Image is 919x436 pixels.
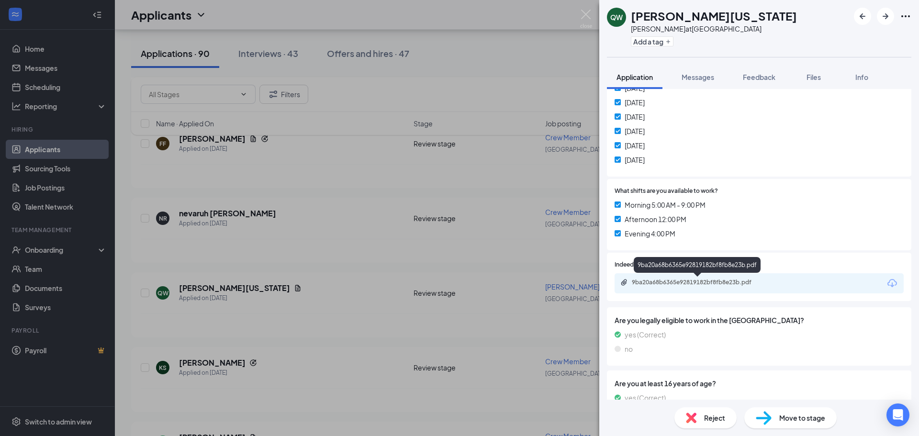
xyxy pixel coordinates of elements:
[625,329,666,340] span: yes (Correct)
[880,11,891,22] svg: ArrowRight
[855,73,868,81] span: Info
[682,73,714,81] span: Messages
[625,112,645,122] span: [DATE]
[625,155,645,165] span: [DATE]
[886,278,898,289] svg: Download
[625,392,666,403] span: yes (Correct)
[632,279,766,286] div: 9ba20a68b6365e92819182bf8fb8e23b.pdf
[631,24,797,34] div: [PERSON_NAME] at [GEOGRAPHIC_DATA]
[620,279,628,286] svg: Paperclip
[625,140,645,151] span: [DATE]
[616,73,653,81] span: Application
[743,73,775,81] span: Feedback
[807,73,821,81] span: Files
[625,97,645,108] span: [DATE]
[615,260,657,269] span: Indeed Resume
[625,126,645,136] span: [DATE]
[877,8,894,25] button: ArrowRight
[886,403,909,426] div: Open Intercom Messenger
[625,214,686,224] span: Afternoon 12:00 PM
[625,344,633,354] span: no
[610,12,623,22] div: QW
[900,11,911,22] svg: Ellipses
[615,378,904,389] span: Are you at least 16 years of age?
[625,200,706,210] span: Morning 5:00 AM - 9:00 PM
[631,36,673,46] button: PlusAdd a tag
[704,413,725,423] span: Reject
[615,315,904,325] span: Are you legally eligible to work in the [GEOGRAPHIC_DATA]?
[631,8,797,24] h1: [PERSON_NAME][US_STATE]
[854,8,871,25] button: ArrowLeftNew
[779,413,825,423] span: Move to stage
[615,187,718,196] span: What shifts are you available to work?
[857,11,868,22] svg: ArrowLeftNew
[625,228,675,239] span: Evening 4:00 PM
[634,257,761,273] div: 9ba20a68b6365e92819182bf8fb8e23b.pdf
[665,39,671,45] svg: Plus
[620,279,775,288] a: Paperclip9ba20a68b6365e92819182bf8fb8e23b.pdf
